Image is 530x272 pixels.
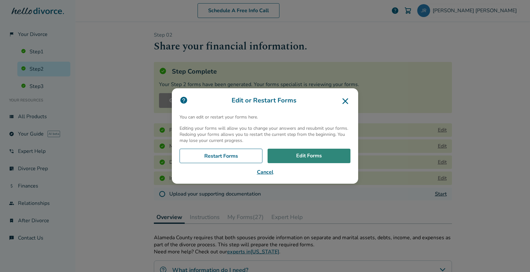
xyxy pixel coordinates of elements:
[180,168,350,176] button: Cancel
[180,96,350,106] h3: Edit or Restart Forms
[180,149,262,163] a: Restart Forms
[180,96,188,104] img: icon
[268,149,350,163] a: Edit Forms
[180,125,350,144] p: Editing your forms will allow you to change your answers and resubmit your forms. Redoing your fo...
[498,241,530,272] iframe: Chat Widget
[180,114,350,120] p: You can edit or restart your forms here.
